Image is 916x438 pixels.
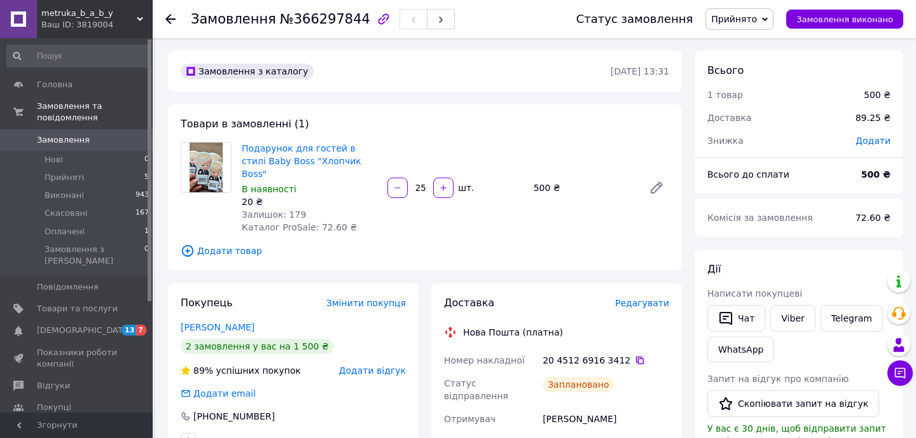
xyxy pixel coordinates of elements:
[37,347,118,370] span: Показники роботи компанії
[45,190,84,201] span: Виконані
[179,387,257,400] div: Додати email
[181,118,309,130] span: Товари в замовленні (1)
[192,410,276,423] div: [PHONE_NUMBER]
[707,213,813,223] span: Комісія за замовлення
[444,378,508,401] span: Статус відправлення
[135,208,149,219] span: 167
[144,154,149,166] span: 0
[45,172,84,183] span: Прийняті
[242,195,377,208] div: 20 ₴
[242,184,296,194] span: В наявності
[326,298,406,308] span: Змінити покупця
[707,374,849,384] span: Запит на відгук про компанію
[181,297,233,309] span: Покупець
[144,226,149,237] span: 1
[856,136,891,146] span: Додати
[707,64,744,76] span: Всього
[6,45,150,67] input: Пошук
[786,10,903,29] button: Замовлення виконано
[707,288,802,299] span: Написати покупцеві
[611,66,669,76] time: [DATE] 13:31
[543,377,614,392] div: Заплановано
[707,169,789,180] span: Всього до сплати
[707,90,743,100] span: 1 товар
[181,364,301,377] div: успішних покупок
[444,414,496,424] span: Отримувач
[41,19,153,31] div: Ваш ID: 3819004
[193,365,213,376] span: 89%
[444,297,494,309] span: Доставка
[707,263,721,275] span: Дії
[37,281,99,293] span: Повідомлення
[37,303,118,314] span: Товари та послуги
[191,11,276,27] span: Замовлення
[707,390,879,417] button: Скопіювати запит на відгук
[37,101,153,124] span: Замовлення та повідомлення
[45,244,144,267] span: Замовлення з [PERSON_NAME]
[796,15,893,24] span: Замовлення виконано
[37,402,71,413] span: Покупці
[711,14,757,24] span: Прийнято
[615,298,669,308] span: Редагувати
[543,354,669,367] div: 20 4512 6916 3412
[37,79,73,90] span: Головна
[856,213,891,223] span: 72.60 ₴
[887,360,913,386] button: Чат з покупцем
[135,190,149,201] span: 943
[41,8,137,19] span: metruka_b_a_b_y
[242,209,306,220] span: Залишок: 179
[707,305,765,332] button: Чат
[181,64,314,79] div: Замовлення з каталогу
[37,380,70,392] span: Відгуки
[181,339,334,354] div: 2 замовлення у вас на 1 500 ₴
[144,172,149,183] span: 5
[181,244,669,258] span: Додати товар
[455,181,475,194] div: шт.
[181,322,254,332] a: [PERSON_NAME]
[770,305,815,332] a: Viber
[540,407,672,430] div: [PERSON_NAME]
[37,134,90,146] span: Замовлення
[45,226,85,237] span: Оплачені
[707,337,774,362] a: WhatsApp
[821,305,883,332] a: Telegram
[529,179,639,197] div: 500 ₴
[576,13,693,25] div: Статус замовлення
[144,244,149,267] span: 0
[121,325,136,336] span: 13
[644,175,669,201] a: Редагувати
[339,365,406,376] span: Додати відгук
[190,143,223,192] img: Подарунок для гостей в стилі Baby Boss "Хлопчик Boss"
[280,11,370,27] span: №366297844
[37,325,131,336] span: [DEMOGRAPHIC_DATA]
[861,169,891,180] b: 500 ₴
[242,143,361,179] a: Подарунок для гостей в стилі Baby Boss "Хлопчик Boss"
[444,355,525,365] span: Номер накладної
[45,208,88,219] span: Скасовані
[848,104,898,132] div: 89.25 ₴
[864,88,891,101] div: 500 ₴
[707,113,751,123] span: Доставка
[707,136,744,146] span: Знижка
[45,154,63,166] span: Нові
[165,13,176,25] div: Повернутися назад
[136,325,146,336] span: 7
[192,387,257,400] div: Додати email
[242,222,357,232] span: Каталог ProSale: 72.60 ₴
[460,326,566,339] div: Нова Пошта (платна)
